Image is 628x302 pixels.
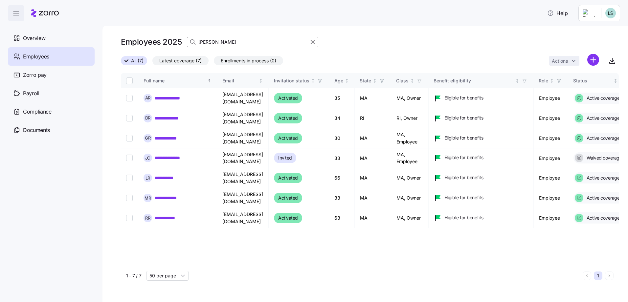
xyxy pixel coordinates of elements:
[547,9,568,17] span: Help
[23,108,52,116] span: Compliance
[391,188,429,208] td: MA, Owner
[429,73,534,88] th: Benefit eligibilityNot sorted
[585,115,620,121] span: Active coverage
[23,34,45,42] span: Overview
[444,214,483,221] span: Eligible for benefits
[605,8,616,18] img: d552751acb159096fc10a5bc90168bac
[534,88,568,108] td: Employee
[274,77,309,84] div: Invitation status
[355,168,391,188] td: MA
[145,196,151,200] span: M R
[278,194,298,202] span: Activated
[391,128,429,148] td: MA, Employee
[131,56,144,65] span: All (7)
[8,47,95,66] a: Employees
[360,77,371,84] div: State
[585,135,620,141] span: Active coverage
[539,77,549,84] div: Role
[444,115,483,121] span: Eligible for benefits
[126,195,133,201] input: Select record 6
[329,188,355,208] td: 33
[355,148,391,168] td: MA
[391,88,429,108] td: MA, Owner
[444,194,483,201] span: Eligible for benefits
[329,208,355,228] td: 63
[126,77,133,84] input: Select all records
[145,216,150,220] span: R R
[534,148,568,168] td: Employee
[444,95,483,101] span: Eligible for benefits
[391,148,429,168] td: MA, Employee
[329,128,355,148] td: 30
[146,176,150,180] span: L R
[583,271,591,280] button: Previous page
[126,215,133,221] input: Select record 7
[138,73,217,88] th: Full nameSorted ascending
[126,155,133,161] input: Select record 4
[585,95,620,101] span: Active coverage
[391,208,429,228] td: MA, Owner
[126,95,133,101] input: Select record 1
[334,77,343,84] div: Age
[552,59,568,63] span: Actions
[534,73,568,88] th: RoleNot sorted
[549,78,554,83] div: Not sorted
[278,174,298,182] span: Activated
[8,84,95,102] a: Payroll
[278,134,298,142] span: Activated
[355,188,391,208] td: MA
[217,188,269,208] td: [EMAIL_ADDRESS][DOMAIN_NAME]
[278,154,292,162] span: Invited
[222,77,258,84] div: Email
[207,78,212,83] div: Sorted ascending
[542,7,573,20] button: Help
[329,148,355,168] td: 33
[585,175,620,181] span: Active coverage
[587,54,599,66] svg: add icon
[23,126,50,134] span: Documents
[278,214,298,222] span: Activated
[144,77,206,84] div: Full name
[217,148,269,168] td: [EMAIL_ADDRESS][DOMAIN_NAME]
[355,73,391,88] th: StateNot sorted
[269,73,329,88] th: Invitation statusNot sorted
[391,108,429,128] td: RI, Owner
[278,94,298,102] span: Activated
[515,78,520,83] div: Not sorted
[549,56,579,66] button: Actions
[159,56,202,65] span: Latest coverage (7)
[126,175,133,181] input: Select record 5
[534,188,568,208] td: Employee
[372,78,377,83] div: Not sorted
[221,56,276,65] span: Enrollments in process (0)
[355,108,391,128] td: RI
[613,78,618,83] div: Not sorted
[444,174,483,181] span: Eligible for benefits
[126,272,141,279] span: 1 - 7 / 7
[355,128,391,148] td: MA
[217,73,269,88] th: EmailNot sorted
[585,195,620,201] span: Active coverage
[217,168,269,188] td: [EMAIL_ADDRESS][DOMAIN_NAME]
[534,128,568,148] td: Employee
[8,29,95,47] a: Overview
[329,108,355,128] td: 34
[534,168,568,188] td: Employee
[355,208,391,228] td: MA
[278,114,298,122] span: Activated
[145,156,151,160] span: J C
[391,168,429,188] td: MA, Owner
[329,73,355,88] th: AgeNot sorted
[585,215,620,221] span: Active coverage
[345,78,349,83] div: Not sorted
[534,208,568,228] td: Employee
[605,271,614,280] button: Next page
[187,37,318,47] input: Search employees
[23,89,39,97] span: Payroll
[145,136,151,140] span: G R
[534,108,568,128] td: Employee
[594,271,602,280] button: 1
[585,155,622,161] span: Waived coverage
[573,77,612,84] div: Status
[217,128,269,148] td: [EMAIL_ADDRESS][DOMAIN_NAME]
